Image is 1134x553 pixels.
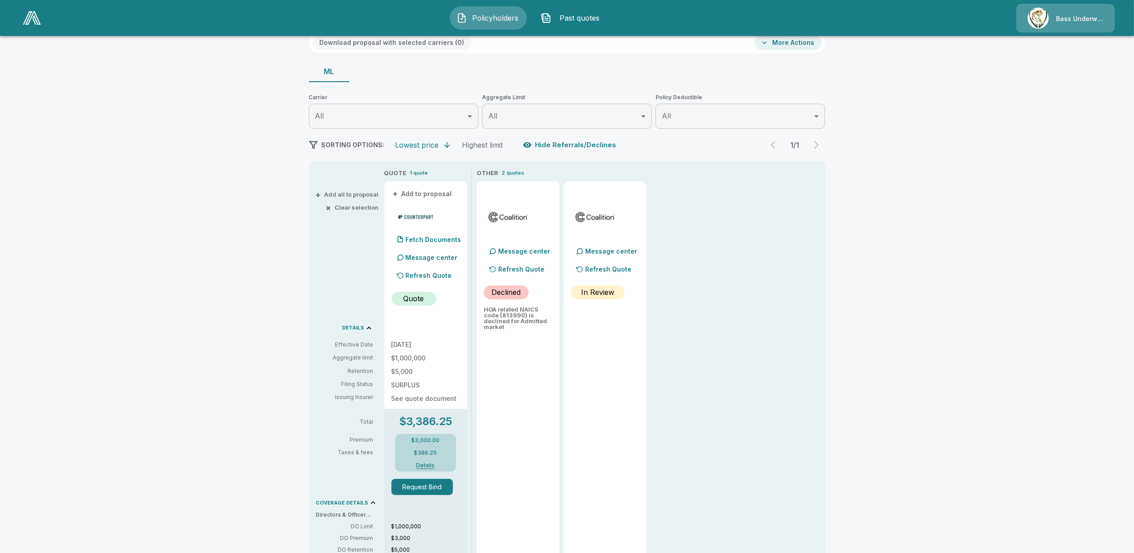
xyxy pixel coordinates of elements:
[662,111,671,120] span: All
[328,205,379,211] button: ×Clear selection
[326,205,331,211] span: ×
[487,210,529,224] img: coalitionmladmitted
[507,169,524,177] p: quotes
[408,463,443,468] button: Details
[309,93,479,102] span: Carrier
[1028,8,1049,29] img: Agency Icon
[391,355,460,361] p: $1,000,000
[574,210,616,224] img: coalitionmlsurplus
[316,437,381,443] p: Premium
[656,93,826,102] span: Policy Deductible
[502,169,505,177] p: 2
[316,419,381,425] p: Total
[316,380,374,388] p: Filing Status
[391,342,460,348] p: [DATE]
[317,192,379,197] button: +Add all to proposal
[414,450,437,456] p: $386.25
[391,479,460,495] span: Request Bind
[541,13,552,23] img: Past quotes Icon
[316,450,381,455] p: Taxes & fees
[1056,14,1104,23] p: Bass Underwriters
[391,395,460,402] p: See quote document
[391,479,453,495] button: Request Bind
[498,246,550,256] p: Message center
[755,35,822,50] button: More Actions
[391,522,467,531] p: $1,000,000
[581,287,614,298] p: In Review
[450,6,527,30] button: Policyholders IconPolicyholders
[477,169,498,178] p: OTHER
[491,287,521,298] p: Declined
[309,61,349,82] button: ML
[1017,4,1115,32] a: Agency IconBass Underwriters
[343,325,365,330] p: DETAILS
[471,13,520,23] span: Policyholders
[316,367,374,375] p: Retention
[404,293,424,304] p: Quote
[23,11,41,25] img: AA Logo
[410,169,428,177] p: 1 quote
[482,93,652,102] span: Aggregate Limit
[498,264,544,274] p: Refresh Quote
[316,522,374,531] p: DO Limit: Directors & Officers Liability Limit
[316,511,381,519] p: Directors & Officers (DO)
[585,246,637,256] p: Message center
[786,141,804,149] p: 1 / 1
[391,382,460,388] p: SURPLUS
[391,369,460,375] p: $5,000
[316,354,374,362] p: Aggregate limit
[316,534,374,542] p: DO Premium: Directors & Officers Premium
[399,416,452,427] p: $3,386.25
[456,13,467,23] img: Policyholders Icon
[391,189,454,199] button: +Add to proposal
[521,136,620,154] button: Hide Referrals/Declines
[316,500,369,505] p: COVERAGE DETAILS
[322,141,385,149] span: SORTING OPTIONS:
[384,169,407,178] p: QUOTE
[315,111,324,120] span: All
[316,192,321,197] span: +
[412,438,440,443] p: $3,000.00
[316,341,374,349] p: Effective Date
[484,307,552,330] p: HOA related NAICS code (813990) is declined for Admitted market
[585,264,631,274] p: Refresh Quote
[406,271,452,280] p: Refresh Quote
[555,13,604,23] span: Past quotes
[406,237,461,243] p: Fetch Documents
[462,140,503,149] div: Highest limit
[391,534,467,542] p: $3,000
[316,393,374,401] p: Issuing Insurer
[395,210,437,224] img: counterpartmladmitted
[488,111,497,120] span: All
[534,6,611,30] button: Past quotes IconPast quotes
[393,191,398,197] span: +
[395,140,439,149] div: Lowest price
[406,253,458,262] p: Message center
[313,35,472,50] button: Download proposal with selected carriers (0)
